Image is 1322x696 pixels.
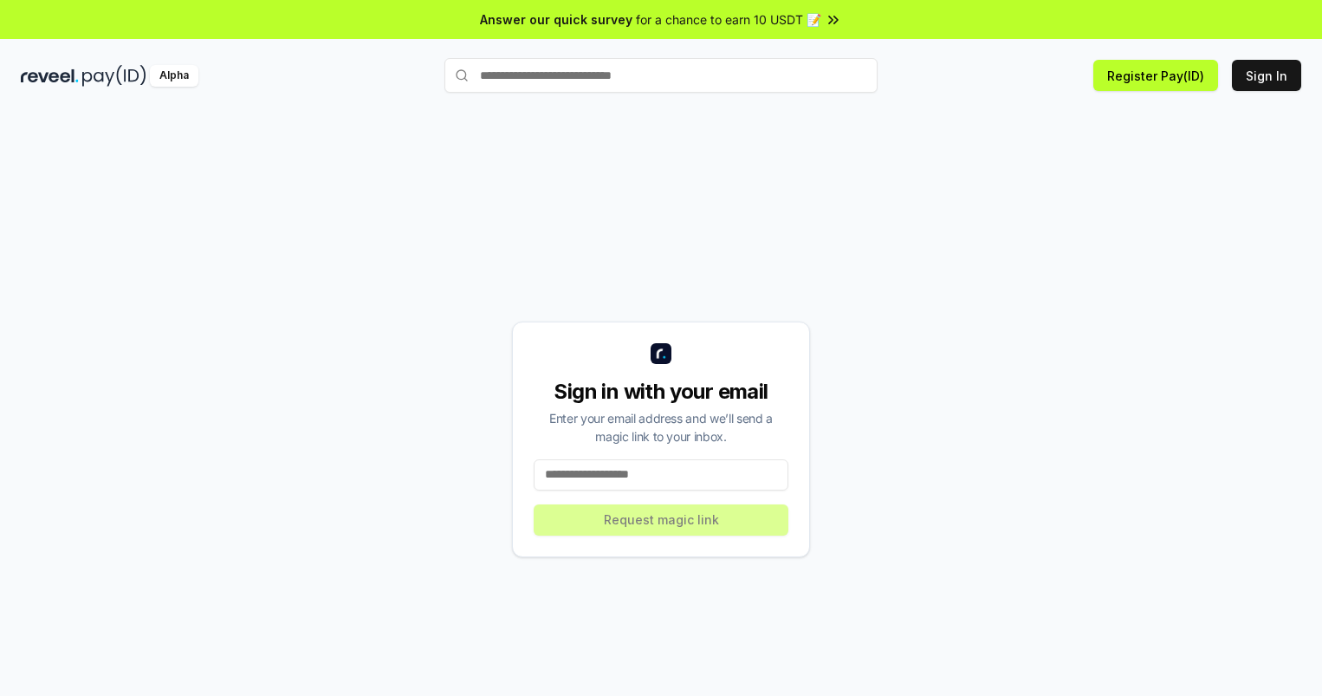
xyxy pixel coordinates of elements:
img: reveel_dark [21,65,79,87]
div: Enter your email address and we’ll send a magic link to your inbox. [534,409,788,446]
span: for a chance to earn 10 USDT 📝 [636,10,821,29]
div: Sign in with your email [534,378,788,406]
img: logo_small [651,343,671,364]
div: Alpha [150,65,198,87]
button: Sign In [1232,60,1301,91]
span: Answer our quick survey [480,10,632,29]
button: Register Pay(ID) [1093,60,1218,91]
img: pay_id [82,65,146,87]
